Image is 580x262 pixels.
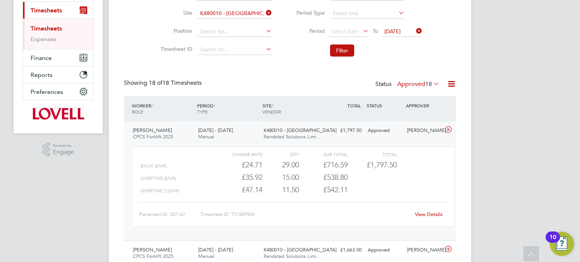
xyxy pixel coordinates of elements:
span: CPCS Forklift 2025 [133,253,173,259]
div: WORKER [130,99,195,118]
span: Randstad Solutions Limi… [264,253,321,259]
div: Status [375,79,441,90]
span: Overtime (£/HR) [140,176,176,181]
span: K480010 - [GEOGRAPHIC_DATA] [264,247,336,253]
span: Select date [331,28,358,35]
span: Basic (£/HR) [140,163,167,169]
button: Finance [23,49,93,66]
label: Timesheet ID [158,46,192,52]
div: £716.59 [299,159,348,171]
button: Preferences [23,83,93,100]
button: Reports [23,66,93,83]
input: Search for... [197,26,272,37]
button: Open Resource Center, 10 new notifications [550,232,574,256]
a: Timesheets [31,25,62,32]
label: Position [158,28,192,34]
a: Go to home page [23,108,94,120]
span: / [213,103,215,109]
div: SITE [261,99,326,118]
div: Approved [365,244,404,256]
span: [PERSON_NAME] [133,247,172,253]
span: 18 of [149,79,162,87]
button: Filter [330,44,354,57]
div: £542.11 [299,184,348,196]
div: Showing [124,79,203,87]
div: £47.14 [214,184,262,196]
div: £1,663.00 [325,244,365,256]
span: Overtime 2 (£/HR) [140,188,179,193]
a: Expenses [31,35,56,43]
span: Timesheets [31,7,62,14]
span: [DATE] - [DATE] [198,127,233,133]
span: VENDOR [262,109,281,115]
div: 15.00 [262,171,299,184]
div: Charge rate [214,150,262,159]
span: Reports [31,71,52,78]
span: CPCS Forklift 2025 [133,133,173,140]
div: Approved [365,124,404,137]
span: 18 Timesheets [149,79,202,87]
div: 10 [549,237,556,247]
label: Period [291,28,325,34]
span: / [151,103,153,109]
span: 18 [425,80,432,88]
a: View Details [415,211,443,218]
span: Manual [198,133,214,140]
div: £35.92 [214,171,262,184]
label: Period Type [291,9,325,16]
span: / [271,103,273,109]
label: Site [158,9,192,16]
span: £1,797.50 [367,160,397,169]
span: [DATE] [384,28,401,35]
span: Powered by [53,142,74,149]
span: K480010 - [GEOGRAPHIC_DATA] [264,127,336,133]
span: Manual [198,253,214,259]
div: £24.71 [214,159,262,171]
div: Placement ID: 287167 [139,208,201,221]
div: £1,797.50 [325,124,365,137]
div: Timesheet ID: TS1809965 [201,208,410,221]
div: Timesheets [23,18,93,49]
span: To [370,26,380,36]
div: 11.50 [262,184,299,196]
span: Engage [53,149,74,155]
span: TOTAL [347,103,361,109]
button: Timesheets [23,2,93,18]
div: APPROVER [404,99,443,112]
div: PERIOD [195,99,261,118]
span: ROLE [132,109,143,115]
div: [PERSON_NAME] [404,124,443,137]
span: Finance [31,54,52,61]
input: Select one [330,8,404,19]
div: QTY [262,150,299,159]
div: 29.00 [262,159,299,171]
div: £538.80 [299,171,348,184]
span: [PERSON_NAME] [133,127,172,133]
img: lovell-logo-retina.png [32,108,84,120]
span: TYPE [197,109,208,115]
div: [PERSON_NAME] [404,244,443,256]
input: Search for... [197,8,272,19]
span: Randstad Solutions Limi… [264,133,321,140]
div: Sub Total [299,150,348,159]
a: Powered byEngage [42,142,74,157]
div: Total [348,150,396,159]
span: [DATE] - [DATE] [198,247,233,253]
input: Search for... [197,44,272,55]
div: STATUS [365,99,404,112]
label: Approved [397,80,440,88]
span: Preferences [31,88,63,95]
